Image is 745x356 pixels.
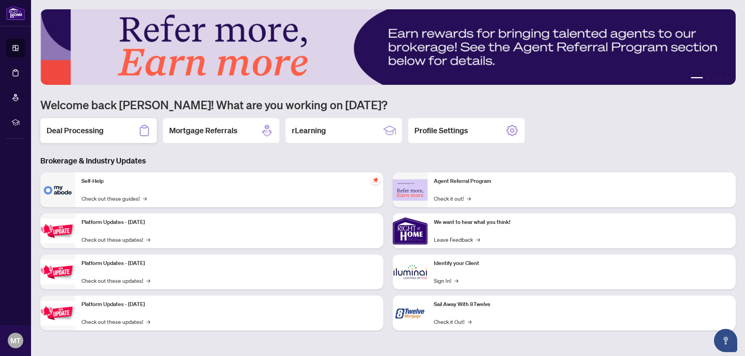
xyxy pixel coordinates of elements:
h2: Profile Settings [414,125,468,136]
a: Sign In!→ [434,276,458,285]
img: Self-Help [40,172,75,207]
a: Check out these updates!→ [81,317,150,326]
h1: Welcome back [PERSON_NAME]! What are you working on [DATE]? [40,97,736,112]
p: Self-Help [81,177,377,186]
span: → [467,194,471,203]
span: → [143,194,147,203]
h2: Mortgage Referrals [169,125,237,136]
span: → [146,235,150,244]
img: Slide 0 [40,9,736,85]
span: → [146,276,150,285]
button: Open asap [714,329,737,352]
button: 3 [712,77,716,80]
a: Check it out!→ [434,194,471,203]
img: We want to hear what you think! [393,213,428,248]
h2: Deal Processing [47,125,104,136]
p: Platform Updates - [DATE] [81,300,377,309]
p: We want to hear what you think! [434,218,729,227]
p: Sail Away With 8Twelve [434,300,729,309]
p: Identify your Client [434,259,729,268]
img: Sail Away With 8Twelve [393,296,428,330]
button: 2 [706,77,709,80]
p: Platform Updates - [DATE] [81,218,377,227]
button: 1 [691,77,703,80]
img: logo [6,6,25,20]
img: Platform Updates - July 21, 2025 [40,219,75,243]
a: Check out these updates!→ [81,276,150,285]
span: pushpin [371,175,380,185]
button: 5 [725,77,728,80]
img: Platform Updates - June 23, 2025 [40,301,75,325]
p: Platform Updates - [DATE] [81,259,377,268]
span: MT [10,335,21,346]
a: Check out these updates!→ [81,235,150,244]
span: → [468,317,471,326]
p: Agent Referral Program [434,177,729,186]
button: 4 [719,77,722,80]
h3: Brokerage & Industry Updates [40,155,736,166]
a: Leave Feedback→ [434,235,480,244]
span: → [476,235,480,244]
img: Identify your Client [393,255,428,289]
span: → [146,317,150,326]
img: Agent Referral Program [393,179,428,201]
a: Check it Out!→ [434,317,471,326]
span: → [454,276,458,285]
img: Platform Updates - July 8, 2025 [40,260,75,284]
a: Check out these guides!→ [81,194,147,203]
h2: rLearning [292,125,326,136]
